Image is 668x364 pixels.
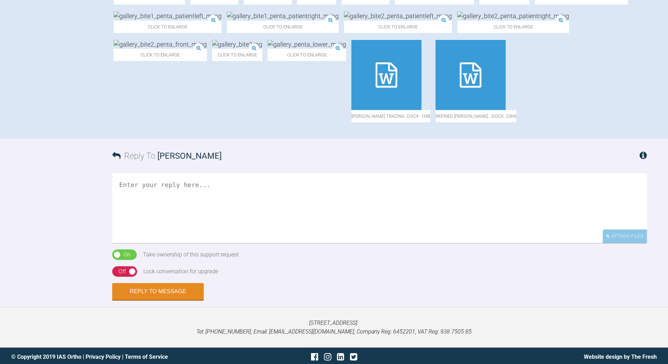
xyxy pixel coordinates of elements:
[112,149,222,163] h3: Reply To
[436,110,517,122] span: refined [PERSON_NAME]….docx - 29KB
[227,12,339,20] img: gallery_bite1_penta_patientright_m.jpg
[114,40,207,49] img: gallery_bite2_penta_front_m.jpg
[112,283,204,300] button: Reply to Message
[86,353,121,360] a: Privacy Policy
[268,49,346,61] span: Click to enlarge
[268,40,346,49] img: gallery_penta_lower_m.jpg
[119,267,126,276] div: Off
[351,110,430,122] span: [PERSON_NAME] tracing .docx - 1MB
[457,21,569,33] span: Click to enlarge
[123,250,130,259] div: On
[114,21,222,33] span: Click to enlarge
[344,12,452,20] img: gallery_bite2_penta_patientleft_m.jpg
[114,49,207,61] span: Click to enlarge
[11,352,227,362] div: © Copyright 2019 IAS Ortho | |
[584,353,657,360] a: Website design by The Fresh
[212,49,262,61] span: Click to enlarge
[143,250,239,259] div: Take ownership of this support request
[227,21,339,33] span: Click to enlarge
[125,353,168,360] a: Terms of Service
[212,40,262,49] img: gallery_bite2.jpg
[603,229,647,243] div: Attach Files
[457,12,569,20] img: gallery_bite2_penta_patientright_m.jpg
[344,21,452,33] span: Click to enlarge
[114,12,222,20] img: gallery_bite1_penta_patientleft_m.jpg
[143,267,218,276] div: Lock conversation for upgrade
[11,318,657,336] p: [STREET_ADDRESS]. Tel: [PHONE_NUMBER], Email: [EMAIL_ADDRESS][DOMAIN_NAME], Company Reg: 6452201,...
[157,151,222,161] span: [PERSON_NAME]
